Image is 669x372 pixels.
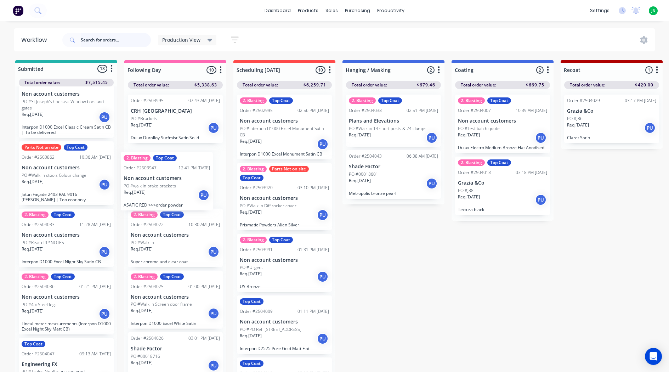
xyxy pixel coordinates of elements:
span: 2 [427,66,435,74]
input: Enter column name… [127,66,197,74]
div: sales [322,5,341,16]
span: Total order value: [570,82,605,88]
a: dashboard [261,5,294,16]
span: 10 [206,66,216,74]
input: Enter column name… [455,66,525,74]
span: Total order value: [24,79,60,86]
span: $5,338.63 [194,82,217,88]
img: Factory [13,5,23,16]
span: 13 [97,65,107,72]
div: purchasing [341,5,374,16]
input: Enter column name… [346,66,415,74]
span: $679.46 [417,82,435,88]
span: JS [651,7,655,14]
span: $7,515.45 [85,79,108,86]
div: Open Intercom Messenger [645,348,662,365]
span: Total order value: [461,82,496,88]
span: 1 [645,66,653,74]
span: 10 [316,66,325,74]
span: Total order value: [352,82,387,88]
div: settings [586,5,613,16]
span: $420.00 [635,82,653,88]
div: productivity [374,5,408,16]
input: Enter column name… [237,66,306,74]
input: Search for orders... [81,33,151,47]
span: $6,259.71 [304,82,326,88]
div: products [294,5,322,16]
span: 2 [536,66,544,74]
span: $669.75 [526,82,544,88]
span: Total order value: [243,82,278,88]
span: Production View [162,36,200,44]
div: Workflow [21,36,50,44]
input: Enter column name… [564,66,634,74]
span: Total order value: [134,82,169,88]
div: Submitted [17,65,44,73]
